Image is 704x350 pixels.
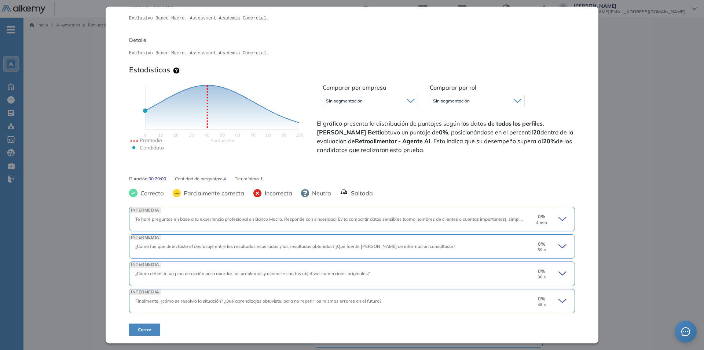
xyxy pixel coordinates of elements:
[140,137,162,144] text: Promedio
[538,295,545,302] span: 0 %
[488,120,543,127] strong: de todos los perfiles
[129,50,575,57] pre: Exclusivo Banco Macro. Assessment Academia Comercial.
[129,207,161,213] span: INTERMEDIA
[538,268,545,275] span: 0 %
[135,243,455,249] span: ¿Cómo fue que detectaste el desfasaje entre los resultados esperados y los resultados obtenidos? ...
[129,15,575,22] pre: Exclusivo Banco Macro. Assessment Academia Comercial.
[138,326,151,333] span: Cerrar
[220,132,225,138] text: 50
[326,98,363,104] span: Sin segmentación
[323,84,386,91] span: Comparar por empresa
[144,132,147,138] text: 0
[135,271,370,276] span: ¿Cómo definiste un plan de acción para abordar los problemas y alinearte con tus objetivos comerc...
[158,132,163,138] text: 10
[204,132,209,138] text: 40
[439,129,448,136] strong: 0%
[140,144,164,151] text: Candidato
[317,129,366,136] strong: [PERSON_NAME]
[266,132,271,138] text: 80
[129,324,160,336] button: Cerrar
[538,275,546,279] small: 30 s
[309,189,331,198] span: Neutra
[262,189,292,198] span: Incorrecta
[129,262,161,267] span: INTERMEDIA
[348,189,373,198] span: Saltada
[129,65,170,74] h3: Estadísticas
[543,137,556,145] strong: 20%
[538,302,546,307] small: 48 s
[355,137,430,145] strong: Retroalimentar - Agente AI
[181,189,244,198] span: Parcialmente correcta
[129,36,575,44] span: Detalle
[681,327,690,336] span: message
[135,298,381,304] span: Finalmente, ¿cómo se resolvió la situación? ¿Qué aprendizajes obtuviste, para no repetir los mism...
[533,129,540,136] strong: 20
[250,132,256,138] text: 70
[210,138,234,143] text: Scores
[281,132,286,138] text: 90
[538,213,545,220] span: 0 %
[137,189,164,198] span: Correcta
[189,132,194,138] text: 30
[536,220,547,225] small: 4 min
[129,289,161,295] span: INTERMEDIA
[433,98,470,104] span: Sin segmentación
[317,119,573,154] span: El gráfico presenta la distribución de puntajes según los datos . obtuvo un puntaje de , posicion...
[129,176,148,182] span: Duración :
[296,132,303,138] text: 100
[538,241,545,248] span: 0 %
[368,129,381,136] strong: Betti
[129,235,161,240] span: INTERMEDIA
[235,132,240,138] text: 60
[430,84,476,91] span: Comparar por rol
[173,132,179,138] text: 20
[538,248,546,252] small: 59 s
